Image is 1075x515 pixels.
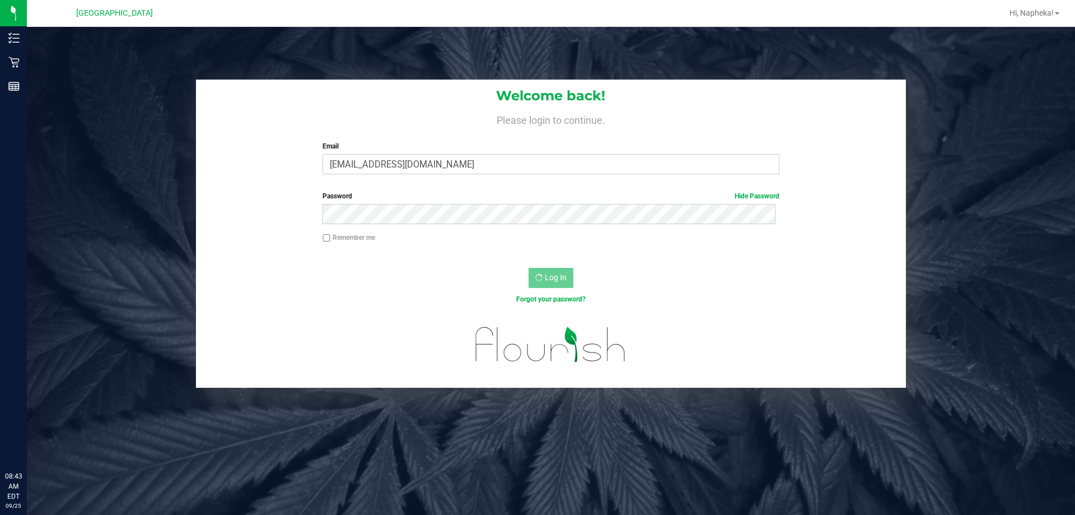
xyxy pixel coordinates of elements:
[545,273,567,282] span: Log In
[322,141,779,151] label: Email
[76,8,153,18] span: [GEOGRAPHIC_DATA]
[529,268,573,288] button: Log In
[196,89,906,103] h1: Welcome back!
[462,316,639,373] img: flourish_logo.svg
[735,192,779,200] a: Hide Password
[8,81,20,92] inline-svg: Reports
[322,233,375,243] label: Remember me
[322,192,352,200] span: Password
[516,295,586,303] a: Forgot your password?
[1009,8,1054,17] span: Hi, Napheka!
[5,502,22,510] p: 09/25
[322,234,330,242] input: Remember me
[8,57,20,68] inline-svg: Retail
[8,33,20,44] inline-svg: Inventory
[5,471,22,502] p: 08:43 AM EDT
[196,112,906,126] h4: Please login to continue.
